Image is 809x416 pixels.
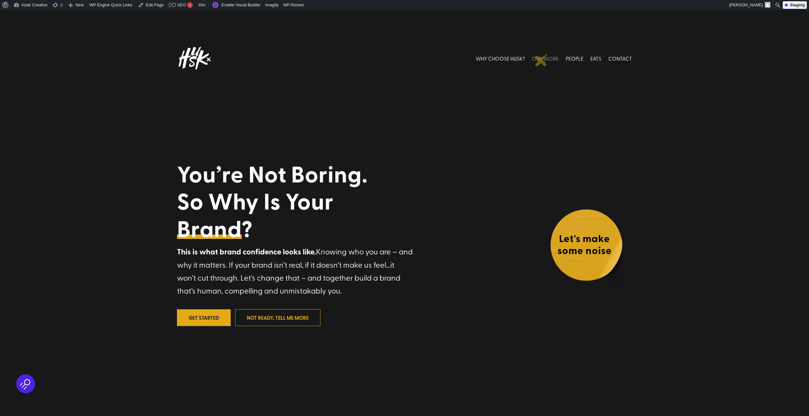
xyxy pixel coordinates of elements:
[177,246,316,257] strong: This is what brand confidence looks like.
[177,245,414,297] p: Knowing who you are – and why it matters. If your brand isn’t real, if it doesn’t make us feel…it...
[608,44,632,72] a: CONTACT
[550,232,619,259] h4: Let's make some noise
[590,44,601,72] a: EATS
[476,44,525,72] a: WHY CHOOSE HUSK?
[177,215,242,242] a: Brand
[783,1,807,9] div: Staging
[177,44,212,72] img: Husk logo
[566,44,583,72] a: PEOPLE
[235,309,320,326] a: not ready, tell me more
[177,309,231,326] a: Get Started
[177,160,440,245] h1: You’re Not Boring. So Why Is Your ?
[187,2,193,8] div: 1
[729,3,763,7] span: [PERSON_NAME]
[532,44,559,72] a: OUR WORK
